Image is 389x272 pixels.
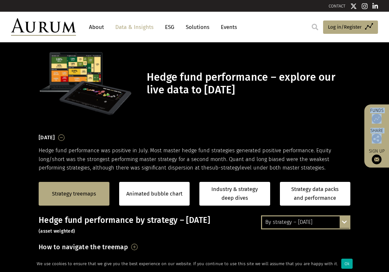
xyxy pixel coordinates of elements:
a: CONTACT [329,4,345,8]
a: Animated bubble chart [126,190,182,198]
a: About [86,21,107,33]
img: Linkedin icon [372,3,378,9]
a: Sign up [368,148,386,164]
h3: [DATE] [39,133,55,143]
div: By strategy – [DATE] [262,216,349,228]
img: Aurum [11,18,76,36]
a: Strategy data packs and performance [280,182,351,206]
a: Solutions [182,21,213,33]
p: Hedge fund performance was positive in July. Most master hedge fund strategies generated positive... [39,146,350,172]
img: Sign up to our newsletter [372,155,382,164]
h3: Hedge fund performance by strategy – [DATE] [39,215,350,235]
a: Events [218,21,237,33]
small: (asset weighted) [39,228,75,234]
div: Ok [341,259,353,269]
a: Industry & strategy deep dives [199,182,270,206]
span: sub-strategy [209,165,240,171]
img: Twitter icon [350,3,357,9]
div: Share [368,129,386,143]
a: Funds [368,108,386,124]
a: ESG [162,21,178,33]
img: Instagram icon [362,3,368,9]
img: search.svg [312,24,318,30]
a: Strategy treemaps [52,190,96,198]
h3: How to navigate the treemap [39,241,128,252]
a: Data & Insights [112,21,157,33]
a: Log in/Register [323,20,378,34]
img: Access Funds [372,114,382,124]
span: Log in/Register [328,23,362,31]
h1: Hedge fund performance – explore our live data to [DATE] [147,71,349,96]
img: Share this post [372,134,382,143]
